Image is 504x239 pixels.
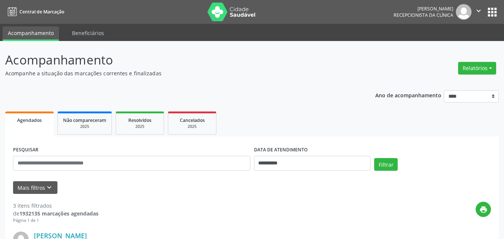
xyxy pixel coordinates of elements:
button: Filtrar [374,158,398,171]
div: 3 itens filtrados [13,202,98,210]
i: keyboard_arrow_down [45,183,53,192]
div: 2025 [173,124,211,129]
p: Acompanhe a situação das marcações correntes e finalizadas [5,69,351,77]
img: img [456,4,472,20]
span: Não compareceram [63,117,106,123]
label: DATA DE ATENDIMENTO [254,144,308,156]
div: 2025 [121,124,159,129]
p: Acompanhamento [5,51,351,69]
p: Ano de acompanhamento [375,90,441,100]
span: Resolvidos [128,117,151,123]
button: apps [486,6,499,19]
label: PESQUISAR [13,144,38,156]
a: Beneficiários [67,26,109,40]
i: print [479,205,488,214]
span: Agendados [17,117,42,123]
button: Mais filtroskeyboard_arrow_down [13,181,57,194]
span: Recepcionista da clínica [394,12,453,18]
div: [PERSON_NAME] [394,6,453,12]
button: Relatórios [458,62,496,75]
span: Central de Marcação [19,9,64,15]
div: Página 1 de 1 [13,217,98,224]
button: print [476,202,491,217]
span: Cancelados [180,117,205,123]
button:  [472,4,486,20]
i:  [475,7,483,15]
div: 2025 [63,124,106,129]
div: de [13,210,98,217]
strong: 1932135 marcações agendadas [19,210,98,217]
a: Acompanhamento [3,26,59,41]
a: Central de Marcação [5,6,64,18]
